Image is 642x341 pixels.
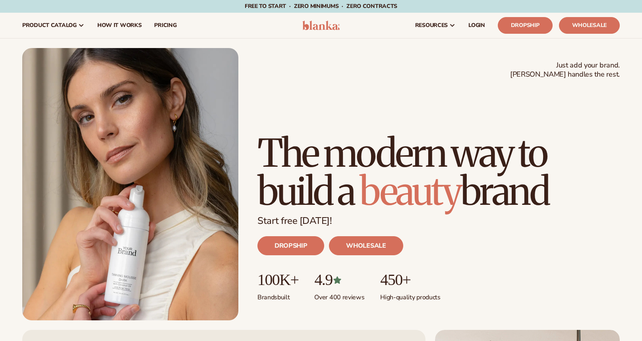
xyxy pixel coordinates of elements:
[22,48,238,320] img: Blanka hero private label beauty Female holding tanning mousse
[380,271,440,289] p: 450+
[302,21,340,30] img: logo
[257,215,620,227] p: Start free [DATE]!
[257,289,298,302] p: Brands built
[468,22,485,29] span: LOGIN
[314,271,364,289] p: 4.9
[245,2,397,10] span: Free to start · ZERO minimums · ZERO contracts
[154,22,176,29] span: pricing
[257,134,620,210] h1: The modern way to build a brand
[360,168,460,215] span: beauty
[380,289,440,302] p: High-quality products
[415,22,448,29] span: resources
[409,13,462,38] a: resources
[314,289,364,302] p: Over 400 reviews
[462,13,491,38] a: LOGIN
[559,17,620,34] a: Wholesale
[257,236,324,255] a: DROPSHIP
[16,13,91,38] a: product catalog
[148,13,183,38] a: pricing
[257,271,298,289] p: 100K+
[510,61,620,79] span: Just add your brand. [PERSON_NAME] handles the rest.
[498,17,553,34] a: Dropship
[329,236,403,255] a: WHOLESALE
[91,13,148,38] a: How It Works
[22,22,77,29] span: product catalog
[97,22,142,29] span: How It Works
